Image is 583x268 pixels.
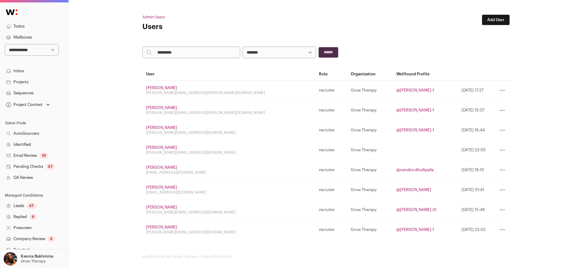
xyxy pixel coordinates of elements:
[146,185,177,189] a: [PERSON_NAME]
[39,153,48,159] div: 19
[146,225,177,229] a: [PERSON_NAME]
[46,164,55,170] div: 67
[319,187,335,192] span: recruiter
[146,145,177,149] a: [PERSON_NAME]
[396,168,434,172] a: @nandini-dhullipalla
[351,88,377,92] a: Grow Therapy
[396,208,436,212] a: @[PERSON_NAME]-31
[319,108,335,113] span: recruiter
[142,15,154,19] a: Admin
[2,6,21,18] img: Wellfound
[458,180,489,200] td: [DATE] 01:41
[319,168,335,172] span: recruiter
[5,100,51,109] button: Open dropdown
[48,236,55,242] div: 5
[146,190,312,195] div: [EMAIL_ADDRESS][DOMAIN_NAME]
[146,150,312,155] div: [PERSON_NAME][EMAIL_ADDRESS][DOMAIN_NAME]
[396,128,434,132] a: @[PERSON_NAME]-1
[458,81,489,100] td: [DATE] 17:27
[458,140,489,160] td: [DATE] 23:05
[351,188,377,192] a: Grow Therapy
[21,254,53,259] p: Ksenia Bakhmina
[351,108,377,112] a: Grow Therapy
[396,188,431,192] a: @[PERSON_NAME]
[27,203,36,209] div: 47
[351,168,377,172] a: Grow Therapy
[396,108,434,112] a: @[PERSON_NAME]-1
[146,90,312,95] div: [PERSON_NAME][EMAIL_ADDRESS][PERSON_NAME][DOMAIN_NAME]
[4,252,17,266] img: 13968079-medium_jpg
[319,227,335,232] span: recruiter
[146,210,312,215] div: [PERSON_NAME][EMAIL_ADDRESS][DOMAIN_NAME]
[29,214,37,220] div: 9
[458,220,489,240] td: [DATE] 23:02
[146,230,312,235] div: [PERSON_NAME][EMAIL_ADDRESS][DOMAIN_NAME]
[347,68,393,81] th: Organization
[142,22,265,32] h1: Users
[319,207,335,212] span: recruiter
[142,254,510,259] footer: wellfound:ai for Grow Therapy - Ksenia Bakhmina
[458,100,489,120] td: [DATE] 15:07
[319,148,335,153] span: recruiter
[458,200,489,220] td: [DATE] 15:48
[351,128,377,132] a: Grow Therapy
[396,88,434,92] a: @[PERSON_NAME]-1
[142,15,265,20] h2: /
[146,86,177,90] a: [PERSON_NAME]
[2,252,54,266] button: Open dropdown
[146,130,312,135] div: [PERSON_NAME][EMAIL_ADDRESS][DOMAIN_NAME]
[482,15,510,25] a: Add User
[142,68,316,81] th: User
[315,68,347,81] th: Role
[21,259,46,264] p: Grow Therapy
[5,102,43,107] div: Project Context
[319,88,335,93] span: recruiter
[146,165,177,169] a: [PERSON_NAME]
[351,228,377,232] a: Grow Therapy
[458,160,489,180] td: [DATE] 16:10
[351,148,377,152] a: Grow Therapy
[146,106,177,110] a: [PERSON_NAME]
[146,205,177,209] a: [PERSON_NAME]
[155,15,165,19] a: Users
[351,208,377,212] a: Grow Therapy
[393,68,458,81] th: Wellfound Profile
[146,126,177,130] a: [PERSON_NAME]
[319,128,335,133] span: recruiter
[146,170,312,175] div: [EMAIL_ADDRESS][DOMAIN_NAME]
[396,228,434,232] a: @[PERSON_NAME]-1
[458,120,489,140] td: [DATE] 16:44
[146,110,312,115] div: [PERSON_NAME][EMAIL_ADDRESS][PERSON_NAME][DOMAIN_NAME]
